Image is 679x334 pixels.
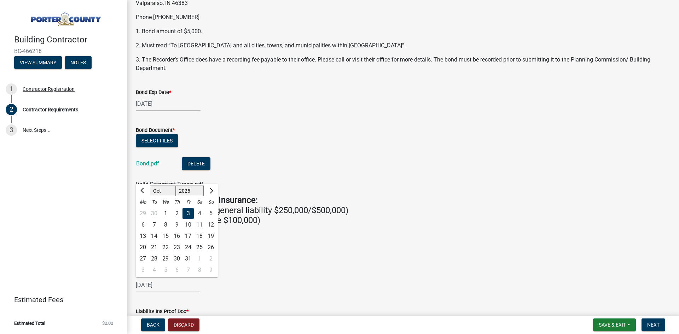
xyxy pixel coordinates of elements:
[171,242,182,253] div: 23
[149,219,160,230] div: 7
[176,186,204,196] select: Select year
[171,253,182,264] div: 30
[205,219,216,230] div: Sunday, October 12, 2025
[599,322,626,328] span: Save & Exit
[14,60,62,66] wm-modal-confirm: Summary
[160,219,171,230] div: 8
[194,208,205,219] div: 4
[182,219,194,230] div: 10
[194,197,205,208] div: Sa
[137,253,149,264] div: 27
[136,128,175,133] label: Bond Document
[194,219,205,230] div: Saturday, October 11, 2025
[205,230,216,242] div: 19
[137,230,149,242] div: Monday, October 13, 2025
[136,181,203,188] span: Valid Document Types: pdf
[182,197,194,208] div: Fr
[137,264,149,276] div: Monday, November 3, 2025
[149,242,160,253] div: Tuesday, October 21, 2025
[141,318,165,331] button: Back
[137,219,149,230] div: 6
[137,264,149,276] div: 3
[137,242,149,253] div: 20
[194,264,205,276] div: 8
[194,264,205,276] div: Saturday, November 8, 2025
[194,253,205,264] div: 1
[136,309,188,314] label: Liability Ins Proof Doc
[149,253,160,264] div: Tuesday, October 28, 2025
[182,161,210,168] wm-modal-confirm: Delete Document
[160,242,171,253] div: 22
[182,208,194,219] div: 3
[14,321,45,326] span: Estimated Total
[194,242,205,253] div: 25
[149,253,160,264] div: 28
[14,7,116,27] img: Porter County, Indiana
[160,230,171,242] div: 15
[160,219,171,230] div: Wednesday, October 8, 2025
[6,124,17,136] div: 3
[194,219,205,230] div: 11
[182,264,194,276] div: 7
[171,242,182,253] div: Thursday, October 23, 2025
[205,253,216,264] div: Sunday, November 2, 2025
[194,253,205,264] div: Saturday, November 1, 2025
[205,219,216,230] div: 12
[137,242,149,253] div: Monday, October 20, 2025
[137,230,149,242] div: 13
[137,208,149,219] div: Monday, September 29, 2025
[160,253,171,264] div: Wednesday, October 29, 2025
[137,208,149,219] div: 29
[149,230,160,242] div: Tuesday, October 14, 2025
[182,242,194,253] div: Friday, October 24, 2025
[171,208,182,219] div: 2
[205,208,216,219] div: Sunday, October 5, 2025
[23,87,75,92] div: Contractor Registration
[171,197,182,208] div: Th
[139,185,147,197] button: Previous month
[14,56,62,69] button: View Summary
[136,195,671,225] h4: (min. personal injury/general liability $250,000/$500,000) (min. property damage $100,000)
[160,230,171,242] div: Wednesday, October 15, 2025
[65,56,92,69] button: Notes
[194,230,205,242] div: Saturday, October 18, 2025
[136,134,178,147] button: Select files
[160,264,171,276] div: 5
[194,208,205,219] div: Saturday, October 4, 2025
[137,219,149,230] div: Monday, October 6, 2025
[137,197,149,208] div: Mo
[160,242,171,253] div: Wednesday, October 22, 2025
[194,242,205,253] div: Saturday, October 25, 2025
[149,264,160,276] div: Tuesday, November 4, 2025
[160,208,171,219] div: Wednesday, October 1, 2025
[171,264,182,276] div: 6
[182,253,194,264] div: Friday, October 31, 2025
[171,219,182,230] div: Thursday, October 9, 2025
[149,242,160,253] div: 21
[136,160,159,167] a: Bond.pdf
[149,230,160,242] div: 14
[171,253,182,264] div: Thursday, October 30, 2025
[160,253,171,264] div: 29
[136,13,671,22] p: Phone [PHONE_NUMBER]
[102,321,113,326] span: $0.00
[207,185,215,197] button: Next month
[205,264,216,276] div: 9
[136,90,171,95] label: Bond Exp Date
[182,230,194,242] div: 17
[205,264,216,276] div: Sunday, November 9, 2025
[182,253,194,264] div: 31
[65,60,92,66] wm-modal-confirm: Notes
[182,157,210,170] button: Delete
[647,322,660,328] span: Next
[6,83,17,95] div: 1
[136,228,671,254] p: “Certificate Holder” must read: Porter County Plan Commission [STREET_ADDRESS][US_STATE]
[160,197,171,208] div: We
[205,197,216,208] div: Su
[149,219,160,230] div: Tuesday, October 7, 2025
[6,293,116,307] a: Estimated Fees
[136,41,671,50] p: 2. Must read “To [GEOGRAPHIC_DATA] and all cities, towns, and municipalities within [GEOGRAPHIC_D...
[205,242,216,253] div: 26
[182,208,194,219] div: Friday, October 3, 2025
[205,208,216,219] div: 5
